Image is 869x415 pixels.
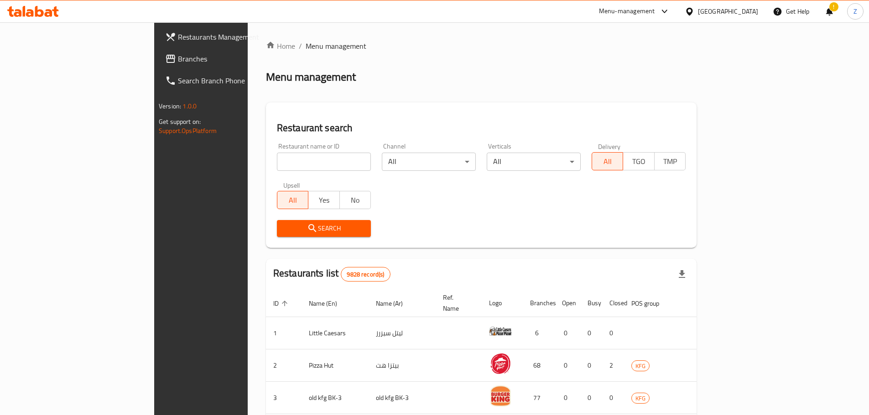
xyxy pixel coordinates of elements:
[382,153,476,171] div: All
[266,70,356,84] h2: Menu management
[284,223,364,234] span: Search
[312,194,336,207] span: Yes
[631,298,671,309] span: POS group
[369,382,436,414] td: old kfg BK-3
[178,31,292,42] span: Restaurants Management
[592,152,623,170] button: All
[623,152,654,170] button: TGO
[602,382,624,414] td: 0
[580,349,602,382] td: 0
[306,41,366,51] span: Menu management
[658,155,682,168] span: TMP
[277,121,686,135] h2: Restaurant search
[182,100,197,112] span: 1.0.0
[654,152,686,170] button: TMP
[523,289,555,317] th: Branches
[369,349,436,382] td: بيتزا هت
[523,317,555,349] td: 6
[632,393,649,404] span: KFG
[602,289,624,317] th: Closed
[632,361,649,371] span: KFG
[555,349,580,382] td: 0
[482,289,523,317] th: Logo
[159,116,201,128] span: Get support on:
[178,75,292,86] span: Search Branch Phone
[273,298,291,309] span: ID
[523,349,555,382] td: 68
[158,48,299,70] a: Branches
[671,263,693,285] div: Export file
[159,100,181,112] span: Version:
[523,382,555,414] td: 77
[299,41,302,51] li: /
[277,191,308,209] button: All
[598,143,621,149] label: Delivery
[343,194,367,207] span: No
[376,298,415,309] span: Name (Ar)
[308,191,339,209] button: Yes
[596,155,619,168] span: All
[281,194,305,207] span: All
[580,382,602,414] td: 0
[555,317,580,349] td: 0
[158,26,299,48] a: Restaurants Management
[277,220,371,237] button: Search
[487,153,581,171] div: All
[698,6,758,16] div: [GEOGRAPHIC_DATA]
[369,317,436,349] td: ليتل سيزرز
[158,70,299,92] a: Search Branch Phone
[309,298,349,309] span: Name (En)
[599,6,655,17] div: Menu-management
[341,270,390,279] span: 9828 record(s)
[555,289,580,317] th: Open
[339,191,371,209] button: No
[302,382,369,414] td: old kfg BK-3
[580,317,602,349] td: 0
[159,125,217,137] a: Support.OpsPlatform
[277,153,371,171] input: Search for restaurant name or ID..
[302,317,369,349] td: Little Caesars
[627,155,650,168] span: TGO
[489,384,512,407] img: old kfg BK-3
[443,292,471,314] span: Ref. Name
[489,352,512,375] img: Pizza Hut
[266,41,697,51] nav: breadcrumb
[489,320,512,343] img: Little Caesars
[555,382,580,414] td: 0
[602,317,624,349] td: 0
[273,266,390,282] h2: Restaurants list
[853,6,857,16] span: Z
[302,349,369,382] td: Pizza Hut
[341,267,390,282] div: Total records count
[580,289,602,317] th: Busy
[283,182,300,188] label: Upsell
[602,349,624,382] td: 2
[178,53,292,64] span: Branches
